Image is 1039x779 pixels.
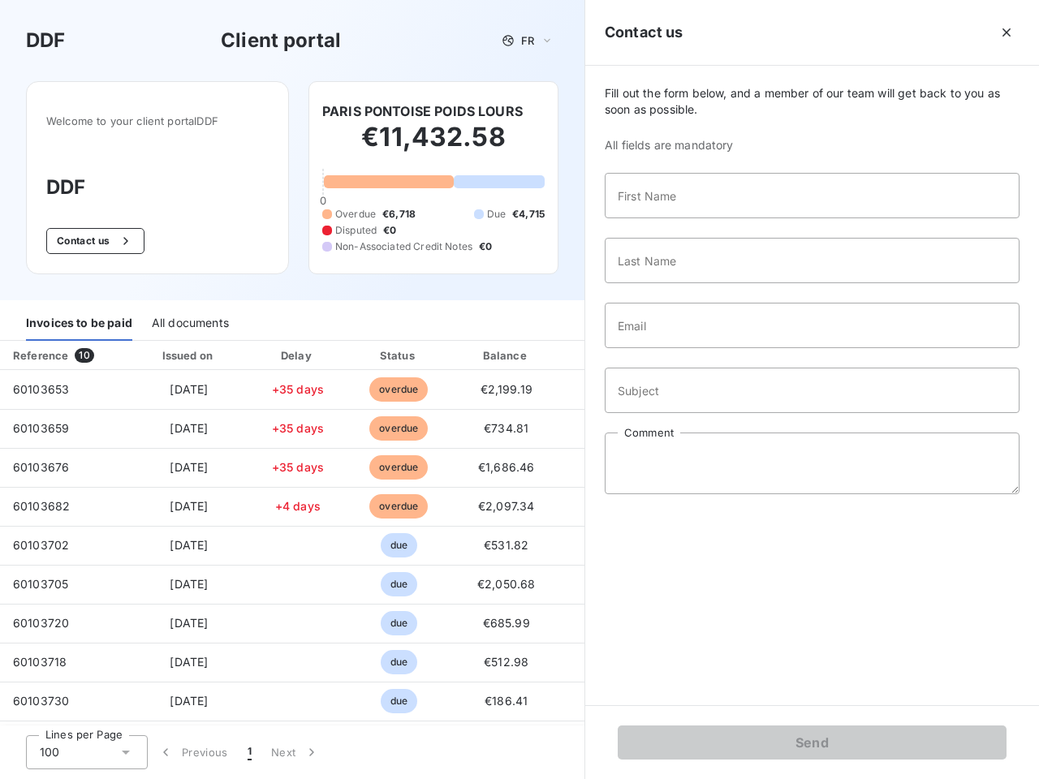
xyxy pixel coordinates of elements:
span: [DATE] [170,382,208,396]
span: €4,715 [512,207,545,222]
span: [DATE] [170,577,208,591]
span: €6,718 [382,207,416,222]
h6: PARIS PONTOISE POIDS LOURS [322,101,523,121]
div: Status [351,347,447,364]
span: [DATE] [170,694,208,708]
span: €0 [383,223,396,238]
input: placeholder [605,368,1020,413]
h3: DDF [46,173,269,202]
span: due [381,572,417,596]
span: €531.82 [484,538,528,552]
span: overdue [369,494,428,519]
h3: DDF [26,26,65,55]
span: [DATE] [170,421,208,435]
span: [DATE] [170,499,208,513]
div: Invoices to be paid [26,307,132,341]
div: PDF [566,347,648,364]
span: 60103653 [13,382,69,396]
span: 60103720 [13,616,69,630]
span: +4 days [275,499,321,513]
span: [DATE] [170,616,208,630]
span: 60103682 [13,499,70,513]
button: 1 [238,735,261,769]
span: 60103730 [13,694,69,708]
span: €734.81 [484,421,528,435]
span: +35 days [272,460,324,474]
span: 60103718 [13,655,67,669]
span: Disputed [335,223,377,238]
span: 60103676 [13,460,69,474]
span: 60103705 [13,577,68,591]
span: [DATE] [170,538,208,552]
div: Issued on [133,347,245,364]
span: €2,050.68 [477,577,535,591]
input: placeholder [605,238,1020,283]
span: Fill out the form below, and a member of our team will get back to you as soon as possible. [605,85,1020,118]
div: Balance [454,347,559,364]
button: Send [618,725,1007,760]
input: placeholder [605,303,1020,348]
span: All fields are mandatory [605,137,1020,153]
span: 60103702 [13,538,69,552]
span: €0 [479,239,492,254]
span: +35 days [272,382,324,396]
span: €685.99 [483,616,530,630]
span: Overdue [335,207,376,222]
span: 100 [40,744,59,760]
input: placeholder [605,173,1020,218]
span: Due [487,207,506,222]
div: Reference [13,349,68,362]
div: Delay [252,347,344,364]
h2: €11,432.58 [322,121,545,170]
span: due [381,611,417,635]
span: 60103659 [13,421,69,435]
span: Non-Associated Credit Notes [335,239,472,254]
span: €2,199.19 [481,382,532,396]
button: Next [261,735,330,769]
button: Contact us [46,228,144,254]
div: All documents [152,307,229,341]
span: due [381,533,417,557]
span: €186.41 [485,694,528,708]
button: Previous [148,735,238,769]
span: FR [521,34,534,47]
span: overdue [369,377,428,402]
span: 10 [75,348,93,363]
span: Welcome to your client portal DDF [46,114,269,127]
span: €1,686.46 [478,460,534,474]
span: overdue [369,416,428,441]
span: +35 days [272,421,324,435]
span: 1 [248,744,252,760]
span: €2,097.34 [478,499,534,513]
h3: Client portal [221,26,341,55]
span: €512.98 [484,655,528,669]
span: 0 [320,194,326,207]
span: due [381,650,417,674]
span: due [381,689,417,713]
span: [DATE] [170,655,208,669]
span: overdue [369,455,428,480]
h5: Contact us [605,21,683,44]
span: [DATE] [170,460,208,474]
